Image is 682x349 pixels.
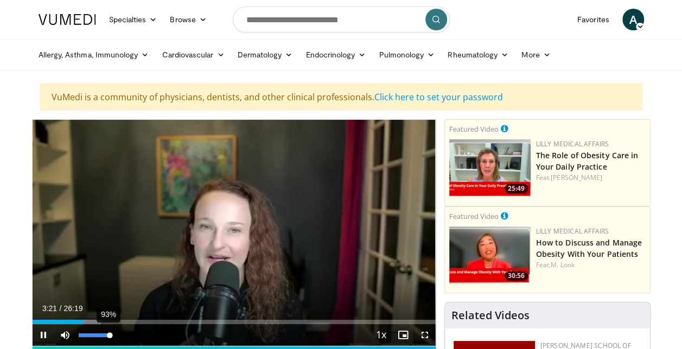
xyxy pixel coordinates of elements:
[536,150,639,172] a: The Role of Obesity Care in Your Daily Practice
[515,44,557,66] a: More
[40,83,642,111] div: VuMedi is a community of physicians, dentists, and other clinical professionals.
[54,324,76,346] button: Mute
[536,139,609,148] a: Lilly Medical Affairs
[33,324,54,346] button: Pause
[505,271,528,281] span: 30:56
[233,7,450,33] input: Search topics, interventions
[155,44,231,66] a: Cardiovascular
[441,44,515,66] a: Rheumatology
[551,173,602,182] a: [PERSON_NAME]
[536,237,642,259] a: How to Discuss and Manage Obesity With Your Patients
[42,304,57,313] span: 3:21
[60,304,62,313] span: /
[372,44,441,66] a: Pulmonology
[39,14,96,25] img: VuMedi Logo
[449,139,531,196] img: e1208b6b-349f-4914-9dd7-f97803bdbf1d.png.150x105_q85_crop-smart_upscale.png
[392,324,414,346] button: Enable picture-in-picture mode
[231,44,299,66] a: Dermatology
[103,9,164,30] a: Specialties
[32,44,156,66] a: Allergy, Asthma, Immunology
[536,173,646,183] div: Feat.
[622,9,644,30] a: A
[536,260,646,270] div: Feat.
[79,333,110,337] div: Volume Level
[163,9,213,30] a: Browse
[374,91,503,103] a: Click here to set your password
[33,120,436,346] video-js: Video Player
[536,227,609,236] a: Lilly Medical Affairs
[33,320,436,324] div: Progress Bar
[451,309,530,322] h4: Related Videos
[449,124,499,134] small: Featured Video
[449,227,531,283] img: c98a6a29-1ea0-4bd5-8cf5-4d1e188984a7.png.150x105_q85_crop-smart_upscale.png
[551,260,575,269] a: M. Look
[449,227,531,283] a: 30:56
[571,9,616,30] a: Favorites
[449,211,499,221] small: Featured Video
[371,324,392,346] button: Playback Rate
[449,139,531,196] a: 25:49
[505,184,528,193] span: 25:49
[414,324,436,346] button: Fullscreen
[299,44,372,66] a: Endocrinology
[63,304,82,313] span: 26:19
